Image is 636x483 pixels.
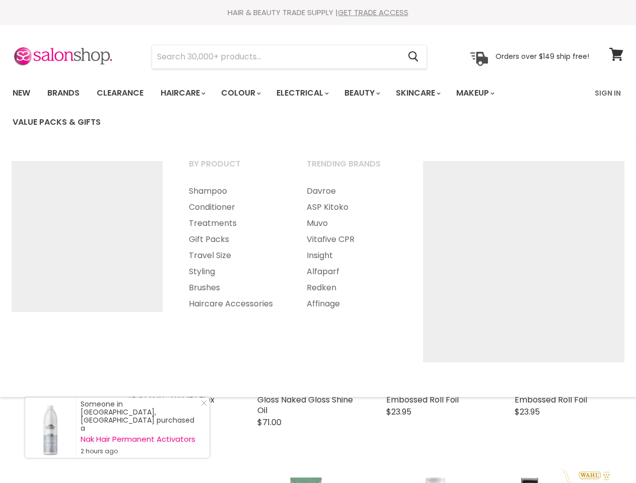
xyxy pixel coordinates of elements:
[294,215,410,231] a: Muvo
[176,183,292,312] ul: Main menu
[257,383,353,416] a: Redken Acidic Color Gloss Naked Gloss Shine Oil
[294,248,410,264] a: Insight
[176,248,292,264] a: Travel Size
[176,199,292,215] a: Conditioner
[515,406,540,418] span: $23.95
[294,264,410,280] a: Alfaparf
[5,78,589,137] ul: Main menu
[81,400,199,455] div: Someone in [GEOGRAPHIC_DATA], [GEOGRAPHIC_DATA] purchased a
[152,45,400,68] input: Search
[400,45,427,68] button: Search
[81,447,199,455] small: 2 hours ago
[40,83,87,104] a: Brands
[176,280,292,296] a: Brushes
[153,83,211,104] a: Haircare
[89,83,151,104] a: Clearance
[152,45,427,69] form: Product
[176,156,292,181] a: By Product
[176,231,292,248] a: Gift Packs
[176,183,292,199] a: Shampoo
[449,83,501,104] a: Makeup
[294,296,410,312] a: Affinage
[294,183,410,312] ul: Main menu
[388,83,447,104] a: Skincare
[176,296,292,312] a: Haircare Accessories
[176,264,292,280] a: Styling
[201,400,207,406] svg: Close Icon
[294,231,410,248] a: Vitafive CPR
[5,112,108,133] a: Value Packs & Gifts
[25,397,76,458] a: Visit product page
[589,83,627,104] a: Sign In
[337,83,386,104] a: Beauty
[386,406,411,418] span: $23.95
[214,83,267,104] a: Colour
[269,83,335,104] a: Electrical
[338,7,408,18] a: GET TRADE ACCESS
[257,417,281,428] span: $71.00
[294,199,410,215] a: ASP Kitoko
[294,280,410,296] a: Redken
[176,215,292,231] a: Treatments
[294,183,410,199] a: Davroe
[81,435,199,443] a: Nak Hair Permanent Activators
[5,83,38,104] a: New
[294,156,410,181] a: Trending Brands
[496,52,589,61] p: Orders over $149 ship free!
[197,400,207,410] a: Close Notification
